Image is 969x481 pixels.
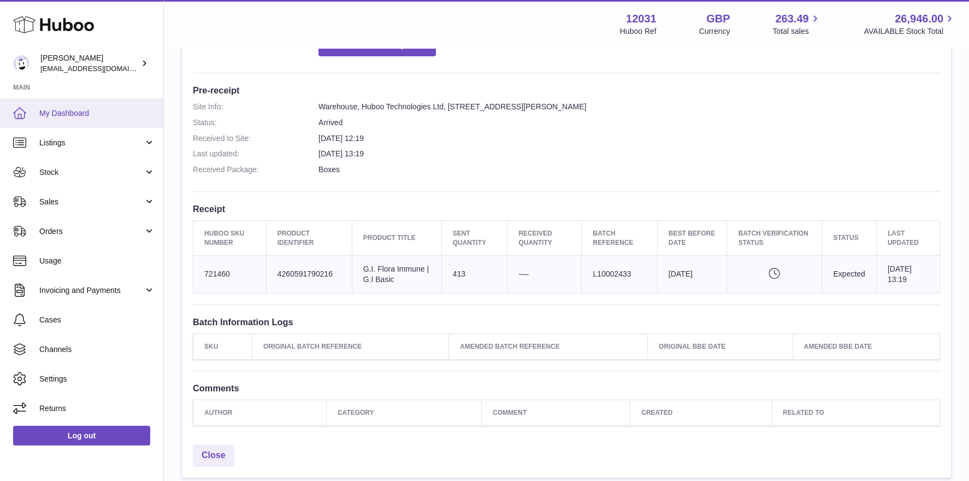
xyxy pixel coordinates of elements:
[193,444,234,467] a: Close
[193,84,940,96] h3: Pre-receipt
[326,400,481,425] th: Category
[449,333,648,359] th: Amended Batch Reference
[657,221,727,255] th: Best Before Date
[876,255,940,293] td: [DATE] 13:19
[39,315,155,325] span: Cases
[266,221,352,255] th: Product Identifier
[13,426,150,445] a: Log out
[507,255,582,293] td: -—
[895,11,943,26] span: 26,946.00
[626,11,657,26] strong: 12031
[39,108,155,119] span: My Dashboard
[706,11,730,26] strong: GBP
[657,255,727,293] td: [DATE]
[772,26,821,37] span: Total sales
[39,167,144,178] span: Stock
[582,221,657,255] th: Batch Reference
[630,400,772,425] th: Created
[40,64,161,73] span: [EMAIL_ADDRESS][DOMAIN_NAME]
[507,221,582,255] th: Received Quantity
[193,133,318,144] dt: Received to Site:
[39,256,155,266] span: Usage
[775,11,808,26] span: 263.49
[822,221,876,255] th: Status
[318,149,940,159] dd: [DATE] 13:19
[193,255,267,293] td: 721460
[193,400,327,425] th: Author
[727,221,822,255] th: Batch Verification Status
[876,221,940,255] th: Last updated
[266,255,352,293] td: 4260591790216
[39,285,144,296] span: Invoicing and Payments
[193,118,318,128] dt: Status:
[40,53,139,74] div: [PERSON_NAME]
[193,333,252,359] th: SKU
[772,400,940,425] th: Related to
[772,11,821,37] a: 263.49 Total sales
[193,221,267,255] th: Huboo SKU Number
[793,333,940,359] th: Amended BBE Date
[822,255,876,293] td: Expected
[441,255,507,293] td: 413
[193,316,940,328] h3: Batch Information Logs
[318,118,940,128] dd: Arrived
[482,400,630,425] th: Comment
[620,26,657,37] div: Huboo Ref
[39,197,144,207] span: Sales
[699,26,730,37] div: Currency
[39,374,155,384] span: Settings
[647,333,793,359] th: Original BBE Date
[352,221,441,255] th: Product title
[352,255,441,293] td: G.I. Flora Immune | G.I Basic
[318,165,940,175] dd: Boxes
[193,203,940,215] h3: Receipt
[193,149,318,159] dt: Last updated:
[318,133,940,144] dd: [DATE] 12:19
[441,221,507,255] th: Sent Quantity
[13,55,29,72] img: admin@makewellforyou.com
[318,102,940,112] dd: Warehouse, Huboo Technologies Ltd, [STREET_ADDRESS][PERSON_NAME]
[252,333,449,359] th: Original Batch Reference
[39,138,144,148] span: Listings
[39,403,155,414] span: Returns
[582,255,657,293] td: L10002433
[193,102,318,112] dt: Site Info:
[193,382,940,394] h3: Comments
[193,165,318,175] dt: Received Package:
[864,11,956,37] a: 26,946.00 AVAILABLE Stock Total
[864,26,956,37] span: AVAILABLE Stock Total
[39,226,144,237] span: Orders
[39,344,155,355] span: Channels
